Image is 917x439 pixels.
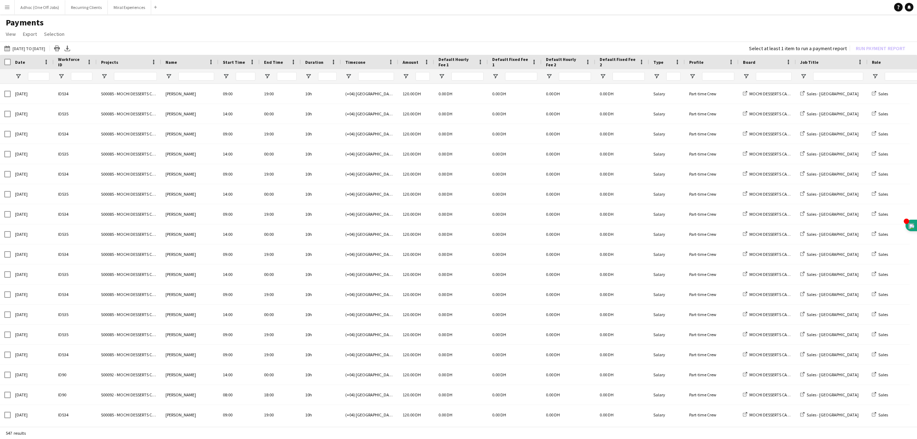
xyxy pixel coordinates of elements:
[301,104,341,124] div: 10h
[743,111,827,116] a: MOCHI DESSERTS CATERING SERVICES L.L.C
[743,191,827,197] a: MOCHI DESSERTS CATERING SERVICES L.L.C
[341,104,398,124] div: (+04) [GEOGRAPHIC_DATA]
[260,204,301,224] div: 19:00
[743,211,827,217] a: MOCHI DESSERTS CATERING SERVICES L.L.C
[341,84,398,104] div: (+04) [GEOGRAPHIC_DATA]
[219,84,260,104] div: 09:00
[488,164,542,184] div: 0.00 DH
[807,171,859,177] span: Sales - [GEOGRAPHIC_DATA]
[219,204,260,224] div: 09:00
[264,73,270,80] button: Open Filter Menu
[488,285,542,304] div: 0.00 DH
[301,285,341,304] div: 10h
[685,345,739,364] div: Part-time Crew
[219,285,260,304] div: 09:00
[649,345,685,364] div: Salary
[878,272,888,277] span: Sales
[800,191,859,197] a: Sales - [GEOGRAPHIC_DATA]
[488,104,542,124] div: 0.00 DH
[743,73,749,80] button: Open Filter Menu
[11,164,54,184] div: [DATE]
[878,111,888,116] span: Sales
[15,0,65,14] button: Adhoc (One Off Jobs)
[54,104,97,124] div: ID535
[807,131,859,137] span: Sales - [GEOGRAPHIC_DATA]
[3,44,47,53] button: [DATE] to [DATE]
[595,224,649,244] div: 0.00 DH
[542,244,595,264] div: 0.00 DH
[260,224,301,244] div: 00:00
[492,73,499,80] button: Open Filter Menu
[434,204,488,224] div: 0.00 DH
[301,124,341,144] div: 10h
[685,244,739,264] div: Part-time Crew
[595,104,649,124] div: 0.00 DH
[341,224,398,244] div: (+04) [GEOGRAPHIC_DATA]
[813,72,863,81] input: Job Title Filter Input
[20,29,40,39] a: Export
[649,325,685,344] div: Salary
[260,84,301,104] div: 19:00
[685,204,739,224] div: Part-time Crew
[749,131,827,137] span: MOCHI DESSERTS CATERING SERVICES L.L.C
[878,292,888,297] span: Sales
[219,305,260,324] div: 14:00
[743,272,827,277] a: MOCHI DESSERTS CATERING SERVICES L.L.C
[878,151,888,157] span: Sales
[11,305,54,324] div: [DATE]
[743,232,827,237] a: MOCHI DESSERTS CATERING SERVICES L.L.C
[219,224,260,244] div: 14:00
[595,305,649,324] div: 0.00 DH
[223,73,229,80] button: Open Filter Menu
[301,144,341,164] div: 10h
[685,325,739,344] div: Part-time Crew
[54,244,97,264] div: ID534
[743,292,827,297] a: MOCHI DESSERTS CATERING SERVICES L.L.C
[542,204,595,224] div: 0.00 DH
[341,124,398,144] div: (+04) [GEOGRAPHIC_DATA]
[54,204,97,224] div: ID534
[749,272,827,277] span: MOCHI DESSERTS CATERING SERVICES L.L.C
[613,72,645,81] input: Default Fixed Fee 2 Filter Input
[649,184,685,204] div: Salary
[800,73,807,80] button: Open Filter Menu
[685,164,739,184] div: Part-time Crew
[488,264,542,284] div: 0.00 DH
[749,171,827,177] span: MOCHI DESSERTS CATERING SERVICES L.L.C
[807,272,859,277] span: Sales - [GEOGRAPHIC_DATA]
[41,29,67,39] a: Selection
[685,184,739,204] div: Part-time Crew
[595,264,649,284] div: 0.00 DH
[11,104,54,124] div: [DATE]
[546,73,552,80] button: Open Filter Menu
[260,144,301,164] div: 00:00
[178,72,214,81] input: Name Filter Input
[878,91,888,96] span: Sales
[800,171,859,177] a: Sales - [GEOGRAPHIC_DATA]
[11,345,54,364] div: [DATE]
[11,124,54,144] div: [DATE]
[749,151,827,157] span: MOCHI DESSERTS CATERING SERVICES L.L.C
[807,252,859,257] span: Sales - [GEOGRAPHIC_DATA]
[595,204,649,224] div: 0.00 DH
[54,285,97,304] div: ID534
[807,312,859,317] span: Sales - [GEOGRAPHIC_DATA]
[301,184,341,204] div: 10h
[260,345,301,364] div: 19:00
[649,124,685,144] div: Salary
[301,325,341,344] div: 10h
[434,345,488,364] div: 0.00 DH
[685,224,739,244] div: Part-time Crew
[872,252,888,257] a: Sales
[749,211,827,217] span: MOCHI DESSERTS CATERING SERVICES L.L.C
[807,211,859,217] span: Sales - [GEOGRAPHIC_DATA]
[743,171,827,177] a: MOCHI DESSERTS CATERING SERVICES L.L.C
[101,73,107,80] button: Open Filter Menu
[434,325,488,344] div: 0.00 DH
[358,72,394,81] input: Timezone Filter Input
[341,244,398,264] div: (+04) [GEOGRAPHIC_DATA]
[595,124,649,144] div: 0.00 DH
[260,285,301,304] div: 19:00
[649,305,685,324] div: Salary
[58,73,64,80] button: Open Filter Menu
